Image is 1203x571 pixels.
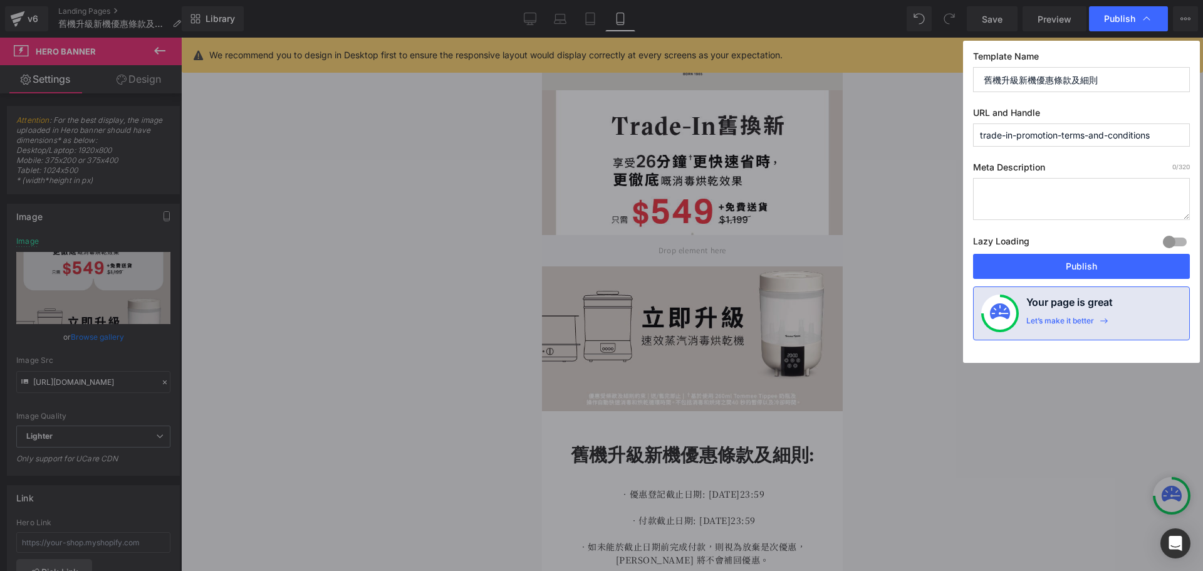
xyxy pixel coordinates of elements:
[1026,295,1113,316] h4: Your page is great
[973,233,1029,254] label: Lazy Loading
[973,107,1190,123] label: URL and Handle
[973,162,1190,178] label: Meta Description
[990,303,1010,323] img: onboarding-status.svg
[973,254,1190,279] button: Publish
[9,503,291,529] p: •如未能於截止日期前完成付款，則視為放棄是次優惠，[PERSON_NAME] 將不會補回優惠。​
[9,450,291,463] p: •優惠登記截止日期: [DATE]23:59
[1172,163,1190,170] span: /320
[1104,13,1135,24] span: Publish
[11,13,39,40] summary: Menu
[1160,528,1190,558] div: Open Intercom Messenger
[9,406,291,428] h2: 舊機升級新機優惠條款及細則:​
[90,11,212,42] img: Tommee Tippee 香港官方網店
[973,51,1190,67] label: Template Name
[9,476,291,490] p: •付款截止日期: [DATE]23:59
[1172,163,1176,170] span: 0
[1026,316,1094,332] div: Let’s make it better
[85,6,216,46] a: Tommee Tippee 香港官方網店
